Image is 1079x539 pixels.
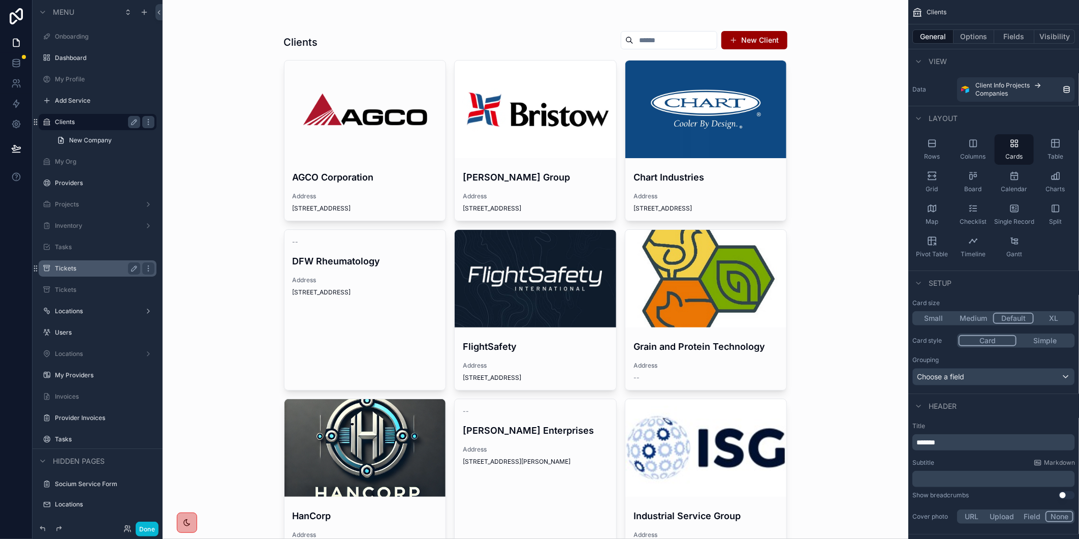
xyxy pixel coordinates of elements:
button: Simple [1017,335,1073,346]
label: Add Service [55,97,154,105]
button: Calendar [995,167,1034,197]
span: Calendar [1001,185,1028,193]
button: Default [993,313,1034,324]
label: My Profile [55,75,154,83]
label: Title [912,422,1075,430]
label: Providers [55,179,154,187]
label: Cover photo [912,513,953,521]
span: Clients [927,8,946,16]
a: Client Info ProjectsCompanies [957,77,1075,102]
span: Single Record [994,218,1034,226]
label: Socium Service Form [55,480,154,488]
button: Timeline [954,232,993,262]
label: Provider Invoices [55,414,154,422]
span: Checklist [960,218,987,226]
span: View [929,56,947,67]
label: Tasks [55,243,154,251]
label: Grouping [912,356,939,364]
button: Done [136,522,158,536]
span: Columns [961,153,986,161]
button: None [1045,511,1073,522]
a: Projects [55,200,140,208]
span: Pivot Table [916,250,948,258]
button: Pivot Table [912,232,951,262]
button: Fields [994,29,1035,44]
span: Board [965,185,982,193]
label: Locations [55,307,140,315]
button: Map [912,199,951,230]
a: Markdown [1034,459,1075,467]
label: Onboarding [55,33,154,41]
span: Choose a field [917,372,964,381]
button: Single Record [995,199,1034,230]
span: Header [929,401,957,411]
span: Layout [929,113,958,124]
button: Medium [954,313,993,324]
button: Choose a field [912,368,1075,385]
button: URL [959,511,986,522]
span: Timeline [961,250,986,258]
span: Map [926,218,938,226]
span: Setup [929,278,951,288]
span: Rows [924,153,940,161]
span: Markdown [1044,459,1075,467]
label: Clients [55,118,136,126]
label: Tickets [55,286,154,294]
span: Companies [975,89,1008,98]
span: Client Info Projects [975,81,1030,89]
button: Grid [912,167,951,197]
button: Visibility [1034,29,1075,44]
img: Airtable Logo [961,85,969,94]
span: Table [1048,153,1063,161]
label: Inventory [55,222,140,230]
span: Hidden pages [53,456,105,466]
label: Locations [55,350,140,358]
button: Field [1019,511,1046,522]
button: XL [1034,313,1073,324]
div: scrollable content [912,434,1075,451]
label: Locations [55,500,154,508]
span: New Company [69,136,112,144]
a: New Company [51,132,156,148]
button: Charts [1036,167,1075,197]
button: Upload [986,511,1019,522]
span: Cards [1006,153,1023,161]
button: Board [954,167,993,197]
span: Menu [53,7,74,17]
label: Dashboard [55,54,154,62]
button: Rows [912,134,951,165]
div: Show breadcrumbs [912,491,969,499]
span: Split [1049,218,1062,226]
button: General [912,29,954,44]
label: Tasks [55,435,154,443]
label: My Org [55,158,154,166]
label: Invoices [55,393,154,401]
button: Cards [995,134,1034,165]
div: scrollable content [912,471,1075,487]
span: Charts [1046,185,1065,193]
label: Tickets [55,264,136,273]
button: Gantt [995,232,1034,262]
label: My Providers [55,371,154,379]
button: Split [1036,199,1075,230]
button: Options [954,29,994,44]
button: Columns [954,134,993,165]
label: Users [55,328,154,337]
span: Gantt [1006,250,1022,258]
